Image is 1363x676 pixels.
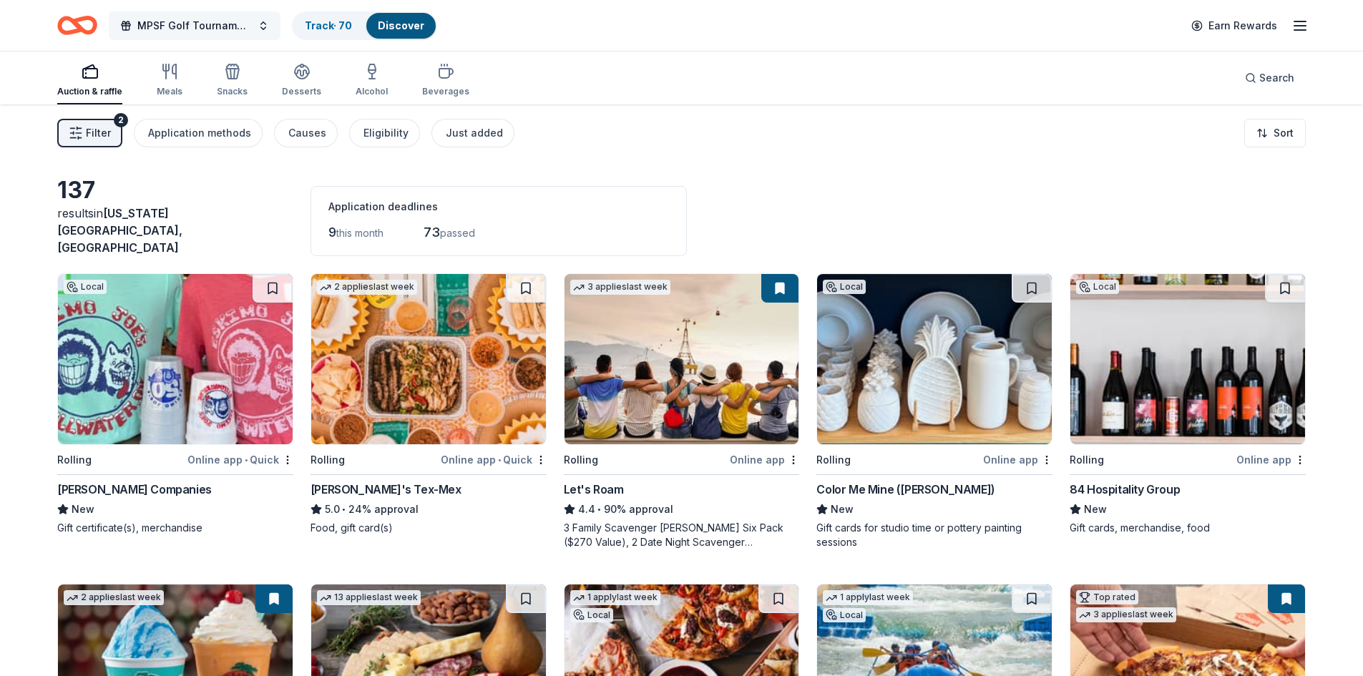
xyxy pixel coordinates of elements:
a: Track· 70 [305,19,352,31]
span: • [342,504,346,515]
div: [PERSON_NAME]'s Tex-Mex [311,481,461,498]
button: Application methods [134,119,263,147]
div: 1 apply last week [570,590,660,605]
a: Image for Chuy's Tex-Mex2 applieslast weekRollingOnline app•Quick[PERSON_NAME]'s Tex-Mex5.0•24% a... [311,273,547,535]
span: this month [336,227,384,239]
button: Causes [274,119,338,147]
div: Application deadlines [328,198,669,215]
div: 3 Family Scavenger [PERSON_NAME] Six Pack ($270 Value), 2 Date Night Scavenger [PERSON_NAME] Two ... [564,521,800,549]
div: Eligibility [363,124,409,142]
div: 2 applies last week [64,590,164,605]
span: in [57,206,182,255]
button: Alcohol [356,57,388,104]
button: Track· 70Discover [292,11,437,40]
span: 9 [328,225,336,240]
div: Auction & raffle [57,86,122,97]
div: 2 [114,113,128,127]
a: Earn Rewards [1183,13,1286,39]
button: MPSF Golf Tournament [109,11,280,40]
button: Eligibility [349,119,420,147]
span: • [498,454,501,466]
div: Online app [730,451,799,469]
button: Search [1233,64,1306,92]
div: Alcohol [356,86,388,97]
div: Rolling [564,451,598,469]
div: Rolling [311,451,345,469]
div: Meals [157,86,182,97]
span: passed [440,227,475,239]
span: Sort [1274,124,1294,142]
div: Local [570,608,613,622]
div: 3 applies last week [1076,607,1176,622]
div: Local [823,280,866,294]
div: results [57,205,293,256]
img: Image for Let's Roam [565,274,799,444]
div: Rolling [816,451,851,469]
span: 73 [424,225,440,240]
span: MPSF Golf Tournament [137,17,252,34]
button: Filter2 [57,119,122,147]
span: • [245,454,248,466]
a: Image for 84 Hospitality GroupLocalRollingOnline app84 Hospitality GroupNewGift cards, merchandis... [1070,273,1306,535]
span: New [1084,501,1107,518]
div: Online app [1236,451,1306,469]
button: Desserts [282,57,321,104]
div: Just added [446,124,503,142]
button: Meals [157,57,182,104]
img: Image for Stan Clark Companies [58,274,293,444]
div: 2 applies last week [317,280,417,295]
div: Color Me Mine ([PERSON_NAME]) [816,481,995,498]
img: Image for Chuy's Tex-Mex [311,274,546,444]
div: 24% approval [311,501,547,518]
div: Application methods [148,124,251,142]
span: New [72,501,94,518]
img: Image for Color Me Mine (Norman) [817,274,1052,444]
div: Gift cards, merchandise, food [1070,521,1306,535]
div: Rolling [1070,451,1104,469]
button: Sort [1244,119,1306,147]
div: Food, gift card(s) [311,521,547,535]
a: Image for Color Me Mine (Norman)LocalRollingOnline appColor Me Mine ([PERSON_NAME])NewGift cards ... [816,273,1052,549]
div: [PERSON_NAME] Companies [57,481,212,498]
div: Gift cards for studio time or pottery painting sessions [816,521,1052,549]
a: Home [57,9,97,42]
div: Local [823,608,866,622]
span: Filter [86,124,111,142]
div: Online app Quick [441,451,547,469]
span: Search [1259,69,1294,87]
div: Online app [983,451,1052,469]
span: New [831,501,854,518]
div: Rolling [57,451,92,469]
div: Top rated [1076,590,1138,604]
button: Snacks [217,57,248,104]
a: Image for Let's Roam3 applieslast weekRollingOnline appLet's Roam4.4•90% approval3 Family Scaveng... [564,273,800,549]
div: Local [64,280,107,294]
img: Image for 84 Hospitality Group [1070,274,1305,444]
div: Let's Roam [564,481,624,498]
span: 4.4 [578,501,595,518]
div: 84 Hospitality Group [1070,481,1180,498]
button: Auction & raffle [57,57,122,104]
a: Image for Stan Clark CompaniesLocalRollingOnline app•Quick[PERSON_NAME] CompaniesNewGift certific... [57,273,293,535]
button: Beverages [422,57,469,104]
div: Gift certificate(s), merchandise [57,521,293,535]
button: Just added [431,119,514,147]
div: 13 applies last week [317,590,421,605]
div: 3 applies last week [570,280,670,295]
span: • [597,504,601,515]
div: 1 apply last week [823,590,913,605]
span: 5.0 [325,501,340,518]
div: Causes [288,124,326,142]
div: Online app Quick [187,451,293,469]
div: 90% approval [564,501,800,518]
span: [US_STATE][GEOGRAPHIC_DATA], [GEOGRAPHIC_DATA] [57,206,182,255]
div: Local [1076,280,1119,294]
div: 137 [57,176,293,205]
div: Desserts [282,86,321,97]
a: Discover [378,19,424,31]
div: Snacks [217,86,248,97]
div: Beverages [422,86,469,97]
